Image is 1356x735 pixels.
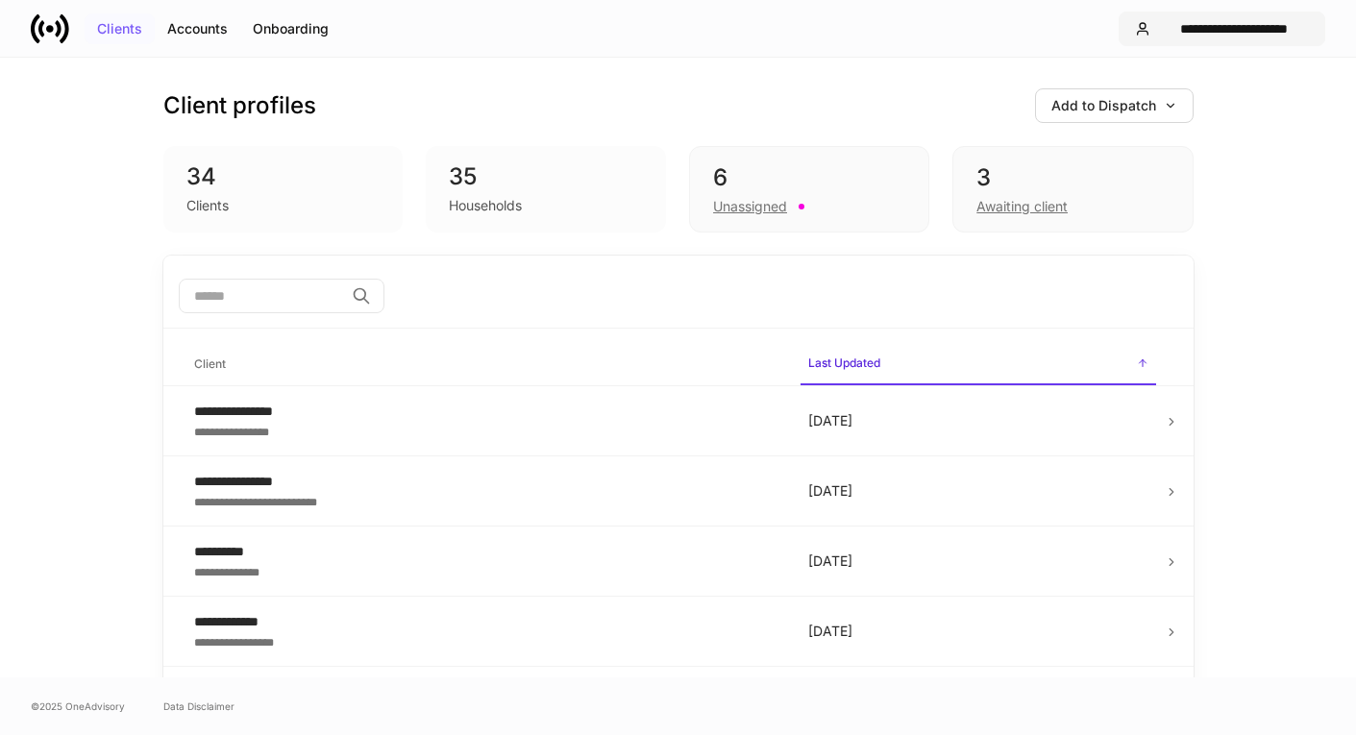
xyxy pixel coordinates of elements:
[976,197,1068,216] div: Awaiting client
[85,13,155,44] button: Clients
[808,411,1148,430] p: [DATE]
[689,146,929,233] div: 6Unassigned
[31,698,125,714] span: © 2025 OneAdvisory
[1051,99,1177,112] div: Add to Dispatch
[240,13,341,44] button: Onboarding
[808,481,1148,501] p: [DATE]
[186,161,381,192] div: 34
[186,345,785,384] span: Client
[808,622,1148,641] p: [DATE]
[449,196,522,215] div: Households
[713,162,905,193] div: 6
[155,13,240,44] button: Accounts
[194,355,226,373] h6: Client
[952,146,1193,233] div: 3Awaiting client
[163,698,234,714] a: Data Disclaimer
[713,197,787,216] div: Unassigned
[167,22,228,36] div: Accounts
[801,344,1156,385] span: Last Updated
[808,354,880,372] h6: Last Updated
[976,162,1169,193] div: 3
[808,551,1148,571] p: [DATE]
[1035,88,1194,123] button: Add to Dispatch
[449,161,643,192] div: 35
[163,90,316,121] h3: Client profiles
[97,22,142,36] div: Clients
[253,22,329,36] div: Onboarding
[186,196,229,215] div: Clients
